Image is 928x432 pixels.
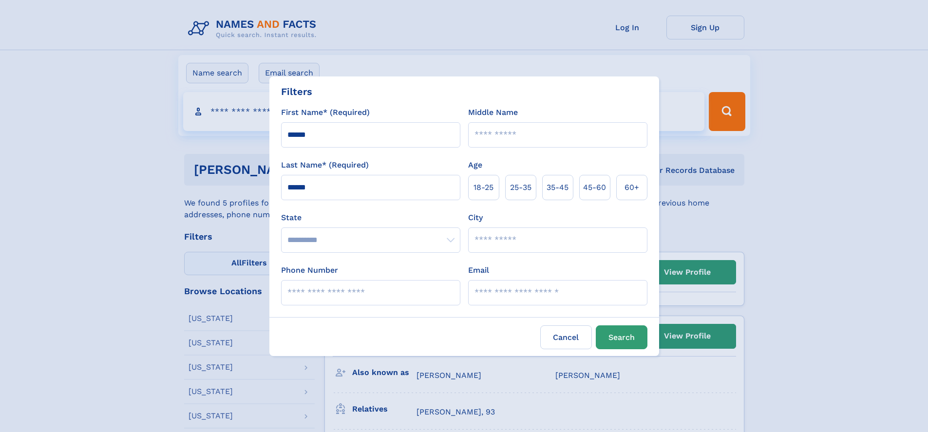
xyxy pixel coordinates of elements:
[540,325,592,349] label: Cancel
[281,107,370,118] label: First Name* (Required)
[596,325,647,349] button: Search
[625,182,639,193] span: 60+
[468,159,482,171] label: Age
[583,182,606,193] span: 45‑60
[468,107,518,118] label: Middle Name
[281,159,369,171] label: Last Name* (Required)
[547,182,568,193] span: 35‑45
[510,182,531,193] span: 25‑35
[281,212,460,224] label: State
[473,182,493,193] span: 18‑25
[281,264,338,276] label: Phone Number
[281,84,312,99] div: Filters
[468,264,489,276] label: Email
[468,212,483,224] label: City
